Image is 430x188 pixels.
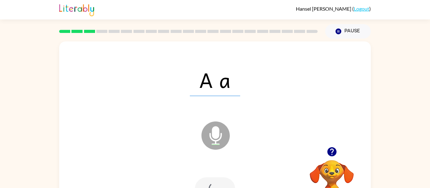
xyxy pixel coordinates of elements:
[296,6,352,12] span: Hansel [PERSON_NAME]
[190,63,240,96] span: A a
[354,6,369,12] a: Logout
[296,6,371,12] div: ( )
[325,24,371,39] button: Pause
[59,3,94,16] img: Literably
